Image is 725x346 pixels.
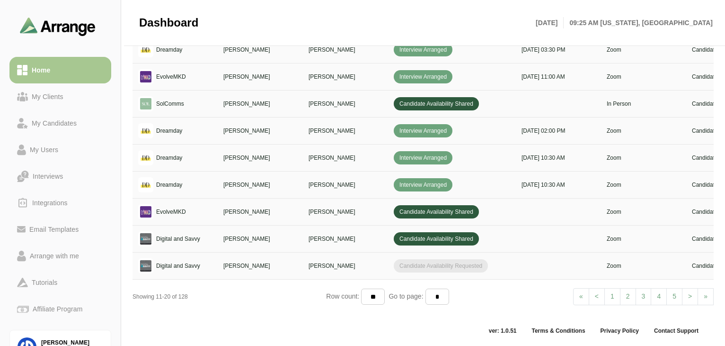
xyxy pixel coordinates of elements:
a: My Candidates [9,110,111,137]
p: Zoom [607,181,681,189]
p: [PERSON_NAME] [309,100,382,108]
p: [PERSON_NAME] [223,262,297,270]
p: [DATE] 03:30 PM [522,46,595,54]
a: 4 [651,288,667,305]
p: [DATE] 11:00 AM [522,73,595,81]
div: My Users [26,144,62,155]
p: [DATE] 02:00 PM [522,127,595,135]
p: EvolveMKD [156,73,186,81]
a: Arrange with me [9,243,111,269]
p: In Person [607,100,681,108]
span: Interview Arranged [394,124,452,137]
span: Go to page: [385,292,425,300]
span: Candidate Availability Requested [394,259,488,273]
span: Dashboard [139,16,198,30]
span: Candidate Availability Shared [394,232,479,246]
div: Arrange with me [26,250,83,262]
p: [PERSON_NAME] [223,154,297,162]
p: Dreamday [156,181,182,189]
a: Integrations [9,190,111,216]
p: [PERSON_NAME] [223,100,297,108]
div: Email Templates [26,224,82,235]
a: 5 [666,288,682,305]
span: > [688,292,692,300]
p: Zoom [607,154,681,162]
p: [PERSON_NAME] [309,235,382,243]
a: Tutorials [9,269,111,296]
img: arrangeai-name-small-logo.4d2b8aee.svg [20,17,96,36]
p: Zoom [607,262,681,270]
a: Privacy Policy [593,327,646,335]
span: Interview Arranged [394,178,452,191]
a: 1 [604,288,620,305]
a: My Clients [9,83,111,110]
p: [PERSON_NAME] [309,46,382,54]
a: 3 [636,288,652,305]
div: Showing 11-20 of 128 [133,292,326,301]
div: Tutorials [28,277,61,288]
p: Digital and Savvy [156,235,200,243]
a: Email Templates [9,216,111,243]
p: [PERSON_NAME] [223,127,297,135]
span: Row count: [326,292,361,300]
p: [DATE] 10:30 AM [522,181,595,189]
p: 09:25 AM [US_STATE], [GEOGRAPHIC_DATA] [564,17,713,28]
img: logo [138,150,153,165]
img: logo [138,123,153,138]
a: Previous [589,288,605,305]
p: [DATE] 10:30 AM [522,154,595,162]
span: Candidate Availability Shared [394,97,479,110]
p: [DATE] [536,17,564,28]
a: Previous [573,288,589,305]
a: Contact Support [646,327,706,335]
p: Zoom [607,235,681,243]
span: Candidate Availability Shared [394,205,479,219]
p: [PERSON_NAME] [309,262,382,270]
img: logo [138,258,153,273]
a: Affiliate Program [9,296,111,322]
span: » [704,292,707,300]
p: [PERSON_NAME] [309,181,382,189]
p: Digital and Savvy [156,262,200,270]
img: logo [138,42,153,57]
a: Next [682,288,698,305]
p: Dreamday [156,127,182,135]
img: logo [138,204,153,219]
img: logo [138,177,153,192]
p: [PERSON_NAME] [223,208,297,216]
a: Terms & Conditions [524,327,592,335]
p: Zoom [607,73,681,81]
span: « [579,292,583,300]
a: Home [9,57,111,83]
p: [PERSON_NAME] [223,181,297,189]
p: Zoom [607,208,681,216]
p: [PERSON_NAME] [309,154,382,162]
div: My Clients [28,91,67,102]
a: Interviews [9,163,111,190]
div: Affiliate Program [29,303,86,315]
div: My Candidates [28,118,80,129]
a: My Users [9,137,111,163]
p: SolComms [156,100,184,108]
span: Interview Arranged [394,43,452,56]
p: [PERSON_NAME] [309,127,382,135]
p: Dreamday [156,46,182,54]
p: Zoom [607,46,681,54]
div: Home [28,64,54,76]
p: [PERSON_NAME] [223,46,297,54]
p: [PERSON_NAME] [223,73,297,81]
div: Interviews [29,171,67,182]
a: Next [698,288,714,305]
span: ver: 1.0.51 [481,327,524,335]
img: logo [138,69,153,84]
p: EvolveMKD [156,208,186,216]
img: logo [138,231,153,246]
div: Integrations [28,197,71,209]
span: Interview Arranged [394,151,452,164]
img: logo [138,96,153,111]
p: [PERSON_NAME] [223,235,297,243]
p: [PERSON_NAME] [309,73,382,81]
span: < [595,292,599,300]
p: Zoom [607,127,681,135]
p: [PERSON_NAME] [309,208,382,216]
